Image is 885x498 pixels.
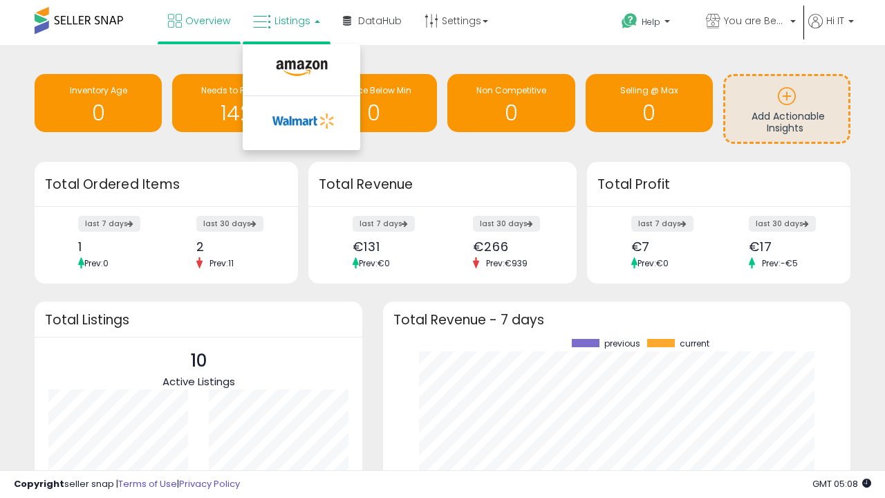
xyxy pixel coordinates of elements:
span: BB Price Below Min [335,84,411,96]
span: Prev: €0 [637,257,669,269]
a: Non Competitive 0 [447,74,575,132]
span: Listings [274,14,310,28]
span: Active Listings [162,374,235,389]
h3: Total Profit [597,175,840,194]
h3: Total Ordered Items [45,175,288,194]
span: Prev: 11 [203,257,241,269]
strong: Copyright [14,477,64,490]
a: Needs to Reprice 142 [172,74,299,132]
a: Add Actionable Insights [725,76,848,142]
label: last 30 days [749,216,816,232]
span: previous [604,339,640,349]
div: €131 [353,239,432,254]
h1: 0 [454,102,568,124]
a: Privacy Policy [179,477,240,490]
p: 10 [162,348,235,374]
label: last 30 days [473,216,540,232]
a: Terms of Use [118,477,177,490]
a: Help [611,2,693,45]
div: €266 [473,239,552,254]
label: last 7 days [78,216,140,232]
a: Selling @ Max 0 [586,74,713,132]
h1: 0 [317,102,430,124]
span: Hi IT [826,14,844,28]
div: 1 [78,239,156,254]
span: current [680,339,709,349]
label: last 30 days [196,216,263,232]
span: Overview [185,14,230,28]
span: You are Beautiful (IT) [724,14,786,28]
a: Inventory Age 0 [35,74,162,132]
label: last 7 days [631,216,693,232]
a: Hi IT [808,14,854,45]
span: Prev: -€5 [755,257,805,269]
div: €7 [631,239,709,254]
h1: 0 [593,102,706,124]
h3: Total Listings [45,315,352,325]
div: seller snap | | [14,478,240,491]
div: €17 [749,239,826,254]
span: Help [642,16,660,28]
label: last 7 days [353,216,415,232]
a: BB Price Below Min 0 [310,74,437,132]
span: Prev: 0 [84,257,109,269]
h1: 0 [41,102,155,124]
span: DataHub [358,14,402,28]
h1: 142 [179,102,292,124]
i: Get Help [621,12,638,30]
span: 2025-10-9 05:08 GMT [812,477,871,490]
h3: Total Revenue - 7 days [393,315,840,325]
span: Inventory Age [70,84,127,96]
span: Add Actionable Insights [752,109,825,136]
span: Selling @ Max [620,84,678,96]
span: Prev: €939 [479,257,534,269]
h3: Total Revenue [319,175,566,194]
div: 2 [196,239,274,254]
span: Needs to Reprice [201,84,271,96]
span: Non Competitive [476,84,546,96]
span: Prev: €0 [359,257,390,269]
